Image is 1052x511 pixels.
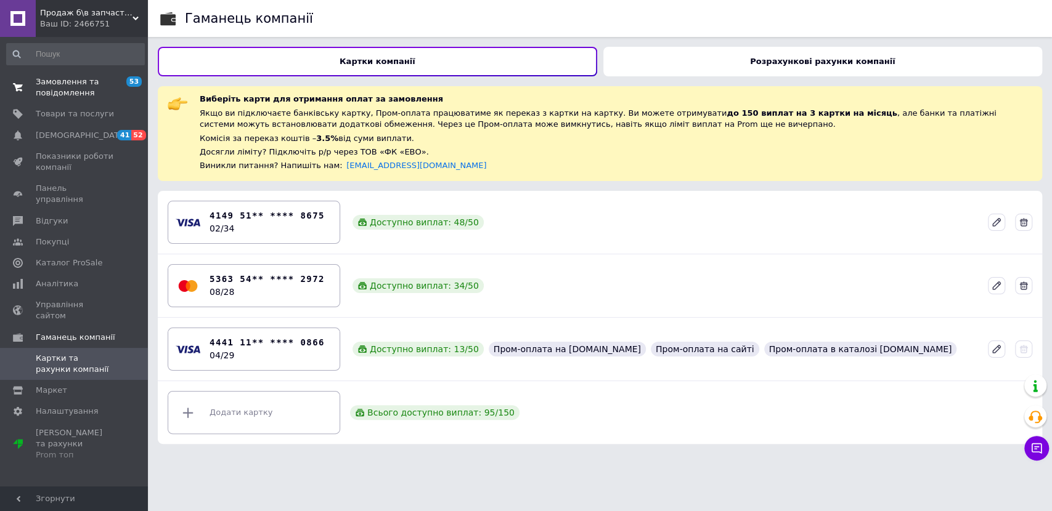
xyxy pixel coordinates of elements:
[36,151,114,173] span: Показники роботи компанії
[210,223,234,233] time: 02/34
[353,278,484,293] div: Доступно виплат: 34 / 50
[36,257,102,268] span: Каталог ProSale
[200,160,1032,171] div: Виникли питання? Напишіть нам:
[210,350,234,360] time: 04/29
[131,130,145,140] span: 52
[36,353,114,375] span: Картки та рахунки компанії
[346,161,486,170] a: [EMAIL_ADDRESS][DOMAIN_NAME]
[200,133,1032,145] div: Комісія за переказ коштів – від суми виплати.
[1024,436,1049,461] button: Чат з покупцем
[36,449,114,461] div: Prom топ
[6,43,145,65] input: Пошук
[40,18,148,30] div: Ваш ID: 2466751
[36,215,68,227] span: Відгуки
[36,108,114,119] span: Товари та послуги
[168,94,187,113] img: :point_right:
[353,215,484,230] div: Доступно виплат: 48 / 50
[126,76,142,87] span: 53
[210,287,234,297] time: 08/28
[350,405,520,420] div: Всього доступно виплат: 95 / 150
[200,108,1032,131] div: Якщо ви підключаєте банківську картку, Пром-оплата працюватиме як переказ з картки на картку. Ви ...
[36,299,114,321] span: Управління сайтом
[185,12,313,25] div: Гаманець компанії
[200,94,443,103] span: Виберіть карти для отримання оплат за замовлення
[489,342,646,356] div: Пром-оплата на [DOMAIN_NAME]
[200,147,1032,158] div: Досягли ліміту? Підключіть р/р через ТОВ «ФК «ЕВО».
[750,57,895,66] b: Розрахункові рахунки компанії
[36,406,99,417] span: Налаштування
[40,7,133,18] span: Продаж б\в запчастин і комплектуючих до ноутбуків та нетбуків
[340,57,415,66] b: Картки компанії
[36,332,115,343] span: Гаманець компанії
[727,108,897,118] span: до 150 виплат на 3 картки на місяць
[176,394,332,431] div: Додати картку
[36,76,114,99] span: Замовлення та повідомлення
[36,236,69,247] span: Покупці
[36,278,78,289] span: Аналітика
[117,130,131,140] span: 41
[36,130,127,141] span: [DEMOGRAPHIC_DATA]
[36,385,67,396] span: Маркет
[353,342,484,356] div: Доступно виплат: 13 / 50
[651,342,759,356] div: Пром-оплата на сайті
[316,134,338,143] span: 3.5%
[36,183,114,205] span: Панель управління
[764,342,957,356] div: Пром-оплата в каталозі [DOMAIN_NAME]
[36,427,114,461] span: [PERSON_NAME] та рахунки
